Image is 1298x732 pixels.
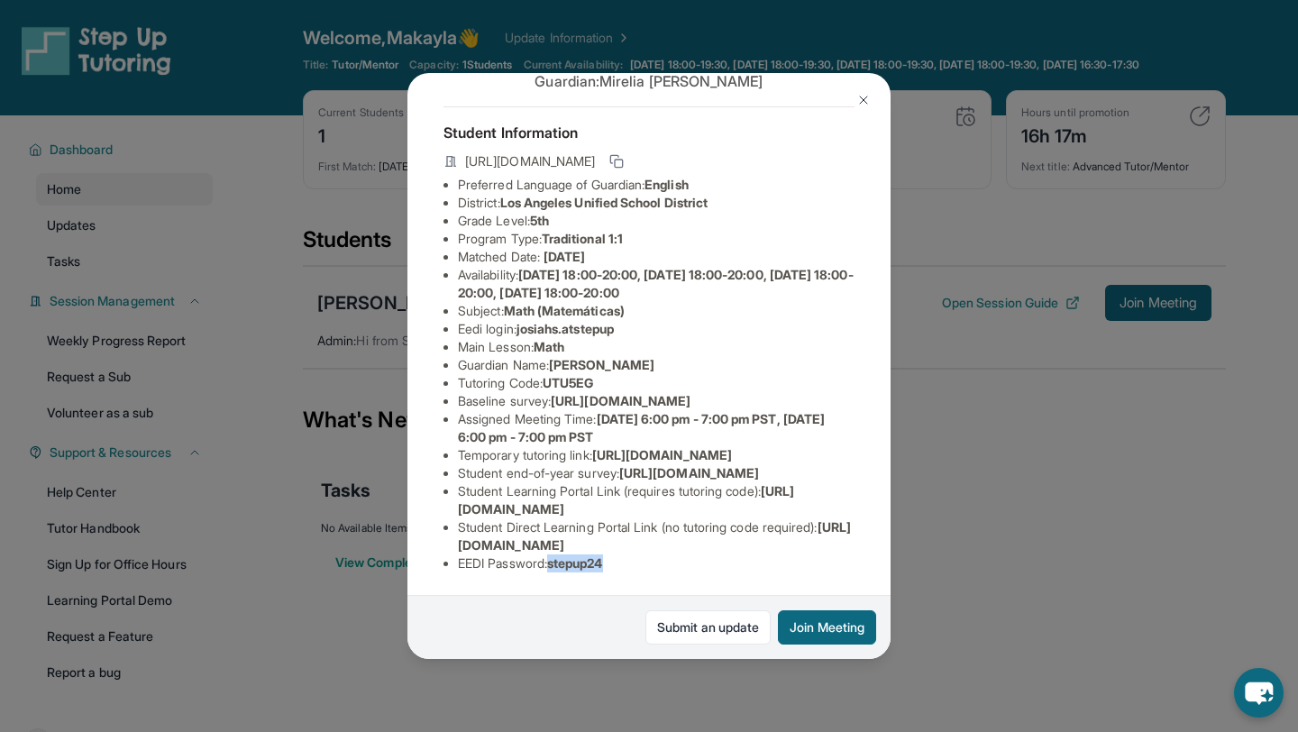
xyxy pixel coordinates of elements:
a: Submit an update [645,610,771,645]
li: Eedi login : [458,320,855,338]
li: Main Lesson : [458,338,855,356]
li: Baseline survey : [458,392,855,410]
span: Math (Matemáticas) [504,303,625,318]
span: English [644,177,689,192]
li: Preferred Language of Guardian: [458,176,855,194]
li: Tutoring Code : [458,374,855,392]
li: Temporary tutoring link : [458,446,855,464]
span: [URL][DOMAIN_NAME] [619,465,759,480]
li: Grade Level: [458,212,855,230]
span: [URL][DOMAIN_NAME] [465,152,595,170]
span: Los Angeles Unified School District [500,195,708,210]
span: [DATE] 18:00-20:00, [DATE] 18:00-20:00, [DATE] 18:00-20:00, [DATE] 18:00-20:00 [458,267,854,300]
li: Program Type: [458,230,855,248]
span: UTU5EG [543,375,593,390]
span: Math [534,339,564,354]
span: [DATE] [544,249,585,264]
span: josiahs.atstepup [516,321,614,336]
li: Assigned Meeting Time : [458,410,855,446]
button: Copy link [606,151,627,172]
span: Traditional 1:1 [542,231,623,246]
li: EEDI Password : [458,554,855,572]
span: stepup24 [547,555,603,571]
li: Subject : [458,302,855,320]
span: [DATE] 6:00 pm - 7:00 pm PST, [DATE] 6:00 pm - 7:00 pm PST [458,411,825,444]
li: Availability: [458,266,855,302]
span: [PERSON_NAME] [549,357,654,372]
li: Matched Date: [458,248,855,266]
button: Join Meeting [778,610,876,645]
li: Student Direct Learning Portal Link (no tutoring code required) : [458,518,855,554]
span: [URL][DOMAIN_NAME] [592,447,732,462]
span: 5th [530,213,549,228]
li: Student Learning Portal Link (requires tutoring code) : [458,482,855,518]
h4: Student Information [443,122,855,143]
li: District: [458,194,855,212]
button: chat-button [1234,668,1284,718]
img: Close Icon [856,93,871,107]
li: Guardian Name : [458,356,855,374]
p: Guardian: Mirelia [PERSON_NAME] [443,70,855,92]
span: [URL][DOMAIN_NAME] [551,393,690,408]
li: Student end-of-year survey : [458,464,855,482]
